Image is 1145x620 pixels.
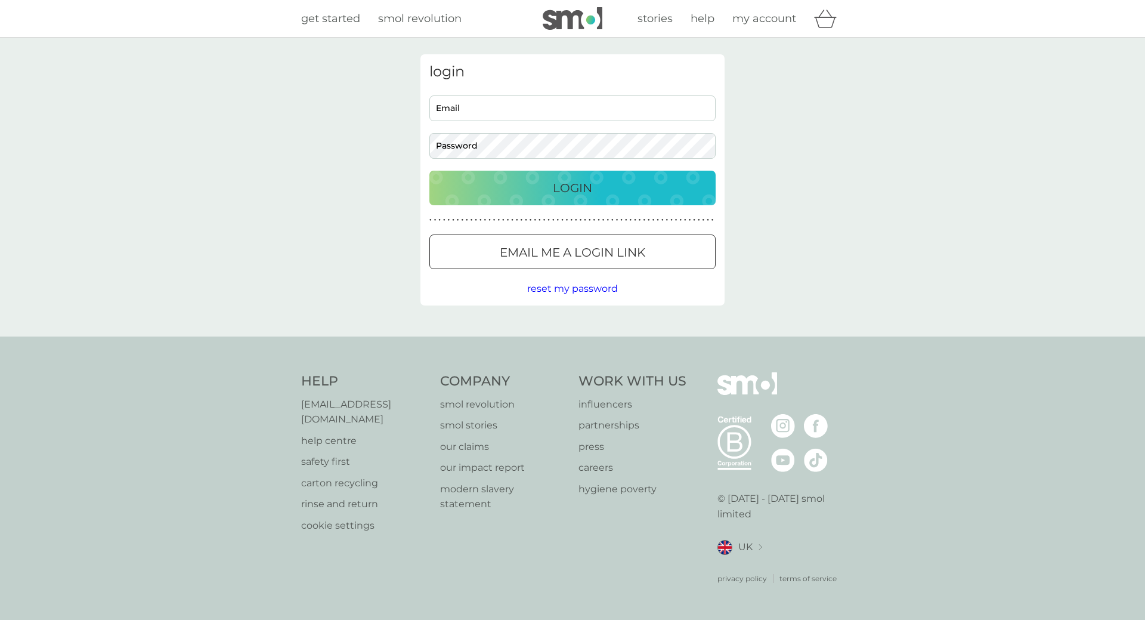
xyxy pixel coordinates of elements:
a: rinse and return [301,496,428,512]
p: ● [666,217,669,223]
p: ● [684,217,686,223]
a: stories [638,10,673,27]
p: ● [634,217,636,223]
p: ● [616,217,618,223]
p: ● [530,217,532,223]
p: ● [475,217,477,223]
p: ● [438,217,441,223]
p: ● [461,217,463,223]
button: Email me a login link [429,235,716,269]
a: careers [578,460,686,476]
a: smol revolution [378,10,462,27]
span: UK [738,539,753,555]
p: ● [648,217,650,223]
p: ● [511,217,513,223]
p: Login [553,178,592,198]
div: basket [814,7,844,30]
p: hygiene poverty [578,482,686,497]
a: [EMAIL_ADDRESS][DOMAIN_NAME] [301,397,428,427]
span: get started [301,12,360,25]
img: visit the smol Instagram page [771,414,795,438]
span: smol revolution [378,12,462,25]
p: © [DATE] - [DATE] smol limited [717,491,844,522]
p: ● [630,217,632,223]
p: ● [661,217,664,223]
a: carton recycling [301,476,428,491]
a: influencers [578,397,686,412]
h4: Company [440,372,567,391]
p: ● [557,217,559,223]
h4: Work With Us [578,372,686,391]
p: ● [516,217,518,223]
a: smol revolution [440,397,567,412]
p: ● [589,217,591,223]
a: our impact report [440,460,567,476]
p: ● [679,217,682,223]
p: ● [657,217,659,223]
p: ● [561,217,564,223]
img: UK flag [717,540,732,555]
p: ● [598,217,600,223]
a: modern slavery statement [440,482,567,512]
p: ● [484,217,487,223]
p: terms of service [779,573,837,584]
a: get started [301,10,360,27]
img: select a new location [759,544,762,551]
p: ● [521,217,523,223]
p: ● [525,217,527,223]
p: ● [689,217,691,223]
p: ● [547,217,550,223]
p: ● [707,217,709,223]
a: privacy policy [717,573,767,584]
p: ● [566,217,568,223]
img: visit the smol Facebook page [804,414,828,438]
button: reset my password [527,281,618,297]
h3: login [429,63,716,81]
span: my account [732,12,796,25]
p: ● [575,217,577,223]
p: ● [457,217,459,223]
p: ● [471,217,473,223]
p: ● [693,217,695,223]
a: partnerships [578,418,686,433]
img: visit the smol Tiktok page [804,448,828,472]
a: press [578,439,686,455]
p: ● [443,217,445,223]
p: ● [552,217,555,223]
p: ● [620,217,623,223]
p: ● [502,217,505,223]
p: ● [675,217,677,223]
a: cookie settings [301,518,428,533]
h4: Help [301,372,428,391]
p: ● [434,217,437,223]
p: ● [543,217,546,223]
p: ● [584,217,586,223]
p: Email me a login link [500,243,645,262]
a: our claims [440,439,567,455]
p: ● [534,217,536,223]
p: ● [602,217,605,223]
p: ● [497,217,500,223]
a: help centre [301,433,428,449]
p: ● [580,217,582,223]
p: ● [452,217,454,223]
p: ● [479,217,482,223]
p: ● [625,217,627,223]
p: ● [703,217,705,223]
p: ● [606,217,609,223]
a: safety first [301,454,428,470]
p: ● [488,217,491,223]
p: ● [698,217,700,223]
p: ● [639,217,641,223]
a: smol stories [440,418,567,433]
p: ● [493,217,496,223]
img: smol [717,372,777,413]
